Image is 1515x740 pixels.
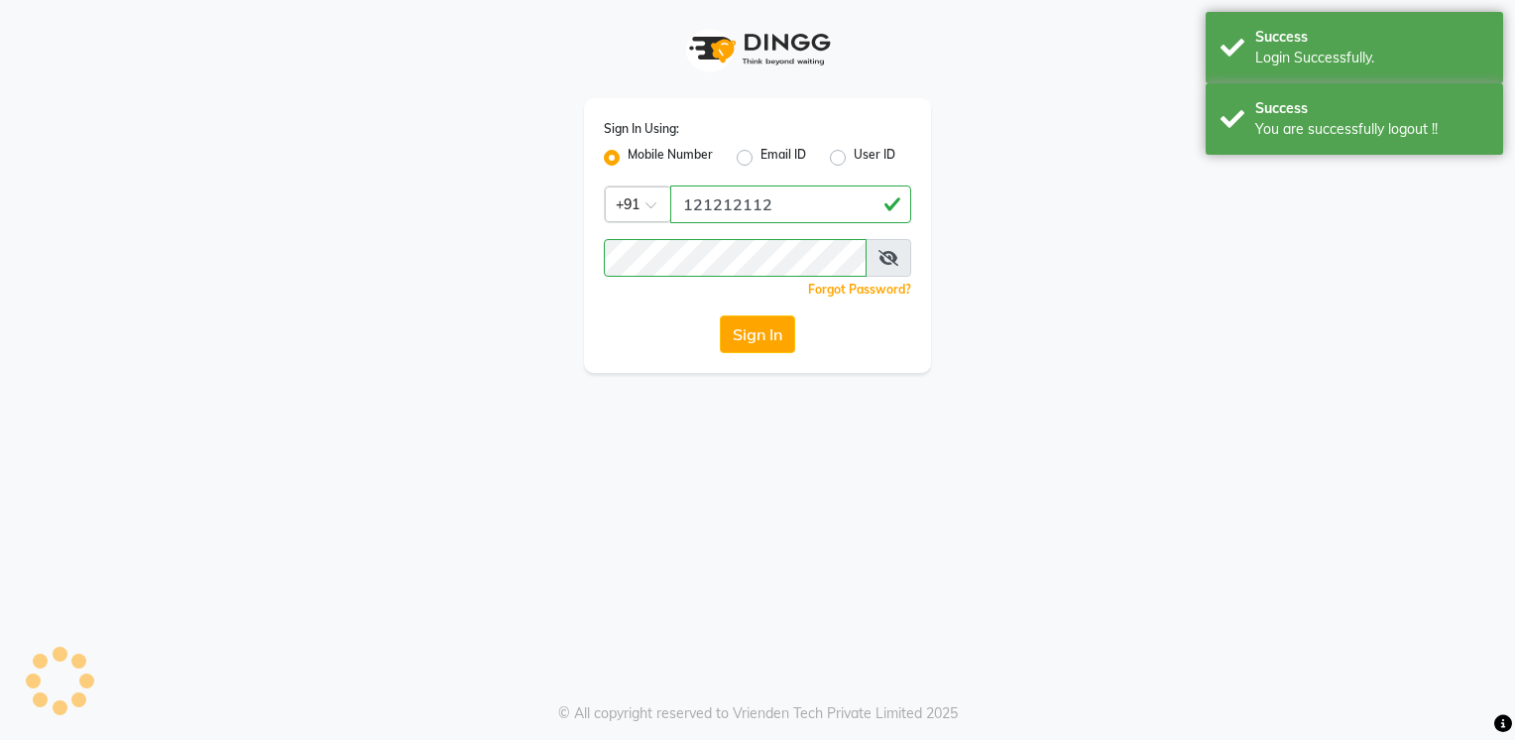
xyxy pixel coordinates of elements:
div: Success [1255,27,1488,48]
div: Success [1255,98,1488,119]
label: Mobile Number [628,146,713,170]
label: Sign In Using: [604,120,679,138]
label: User ID [854,146,895,170]
img: logo1.svg [678,20,837,78]
div: Login Successfully. [1255,48,1488,68]
a: Forgot Password? [808,282,911,297]
input: Username [670,185,911,223]
label: Email ID [760,146,806,170]
div: You are successfully logout !! [1255,119,1488,140]
input: Username [604,239,867,277]
button: Sign In [720,315,795,353]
